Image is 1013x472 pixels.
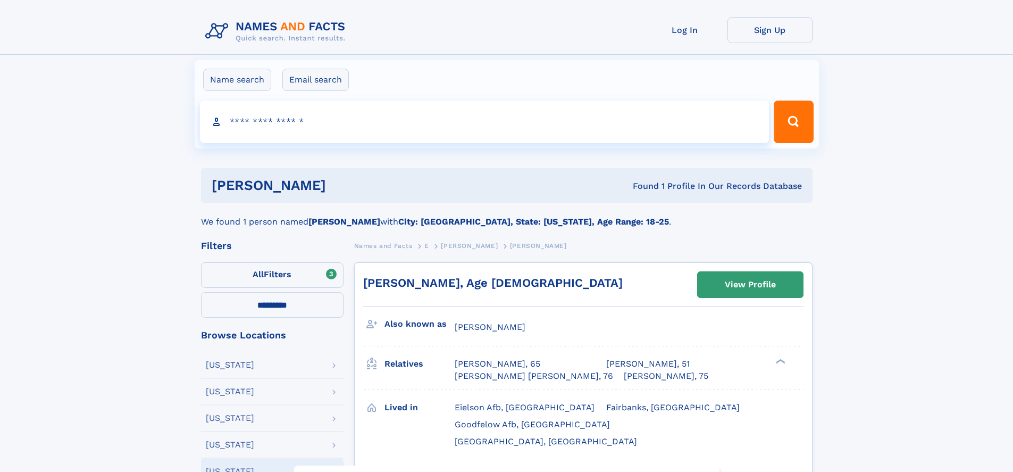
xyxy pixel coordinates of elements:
button: Search Button [774,101,813,143]
div: ❯ [773,358,786,365]
img: Logo Names and Facts [201,17,354,46]
div: We found 1 person named with . [201,203,813,228]
a: Names and Facts [354,239,413,252]
h3: Lived in [384,399,455,417]
a: E [424,239,429,252]
div: View Profile [725,272,776,297]
label: Filters [201,262,344,288]
h3: Also known as [384,315,455,333]
div: [US_STATE] [206,361,254,369]
div: [US_STATE] [206,414,254,423]
span: Goodfelow Afb, [GEOGRAPHIC_DATA] [455,419,610,429]
span: E [424,242,429,250]
a: [PERSON_NAME], 65 [455,358,540,370]
label: Name search [203,69,271,91]
div: Found 1 Profile In Our Records Database [479,180,802,192]
label: Email search [282,69,349,91]
div: [US_STATE] [206,387,254,396]
h3: Relatives [384,355,455,373]
a: [PERSON_NAME], Age [DEMOGRAPHIC_DATA] [363,276,623,289]
a: [PERSON_NAME], 51 [606,358,690,370]
a: Log In [642,17,727,43]
div: Browse Locations [201,330,344,340]
span: Eielson Afb, [GEOGRAPHIC_DATA] [455,402,595,412]
span: [GEOGRAPHIC_DATA], [GEOGRAPHIC_DATA] [455,436,637,446]
div: [US_STATE] [206,441,254,449]
b: City: [GEOGRAPHIC_DATA], State: [US_STATE], Age Range: 18-25 [398,217,669,227]
a: Sign Up [727,17,813,43]
b: [PERSON_NAME] [308,217,380,227]
div: Filters [201,241,344,251]
a: [PERSON_NAME], 75 [624,370,708,382]
span: Fairbanks, [GEOGRAPHIC_DATA] [606,402,740,412]
span: [PERSON_NAME] [455,322,525,332]
h1: [PERSON_NAME] [212,179,480,192]
a: [PERSON_NAME] [PERSON_NAME], 76 [455,370,613,382]
a: [PERSON_NAME] [441,239,498,252]
span: [PERSON_NAME] [441,242,498,250]
span: All [253,269,264,279]
span: [PERSON_NAME] [510,242,567,250]
input: search input [200,101,769,143]
a: View Profile [698,272,803,297]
